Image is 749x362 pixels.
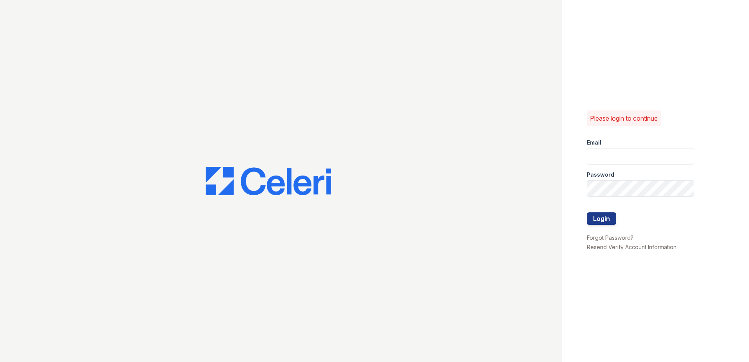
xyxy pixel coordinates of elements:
a: Forgot Password? [587,234,633,241]
button: Login [587,212,616,225]
a: Resend Verify Account Information [587,244,677,250]
img: CE_Logo_Blue-a8612792a0a2168367f1c8372b55b34899dd931a85d93a1a3d3e32e68fde9ad4.png [206,167,331,195]
p: Please login to continue [590,114,658,123]
label: Password [587,171,614,179]
label: Email [587,139,601,147]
